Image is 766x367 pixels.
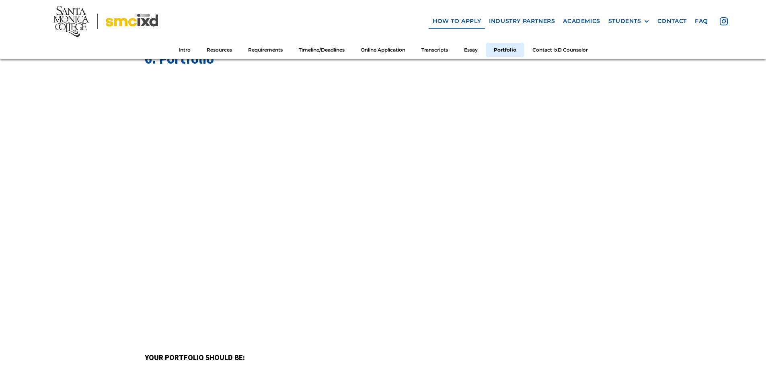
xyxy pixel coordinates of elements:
a: industry partners [485,14,559,29]
iframe: SMc IxD: Video 6 Portfolio requirements [145,69,621,337]
h5: YOUR PORTFOLIO SHOULD BE: [145,353,621,362]
a: contact [653,14,691,29]
a: Essay [456,42,486,57]
img: Santa Monica College - SMC IxD logo [53,6,158,37]
a: Intro [170,42,199,57]
div: STUDENTS [608,18,649,25]
a: how to apply [429,14,485,29]
a: Academics [559,14,604,29]
a: Timeline/Deadlines [291,42,353,57]
a: Contact IxD Counselor [524,42,596,57]
a: Resources [199,42,240,57]
a: Online Application [353,42,413,57]
a: Requirements [240,42,291,57]
div: STUDENTS [608,18,641,25]
img: icon - instagram [720,17,728,25]
a: faq [691,14,712,29]
a: Portfolio [486,42,524,57]
a: Transcripts [413,42,456,57]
